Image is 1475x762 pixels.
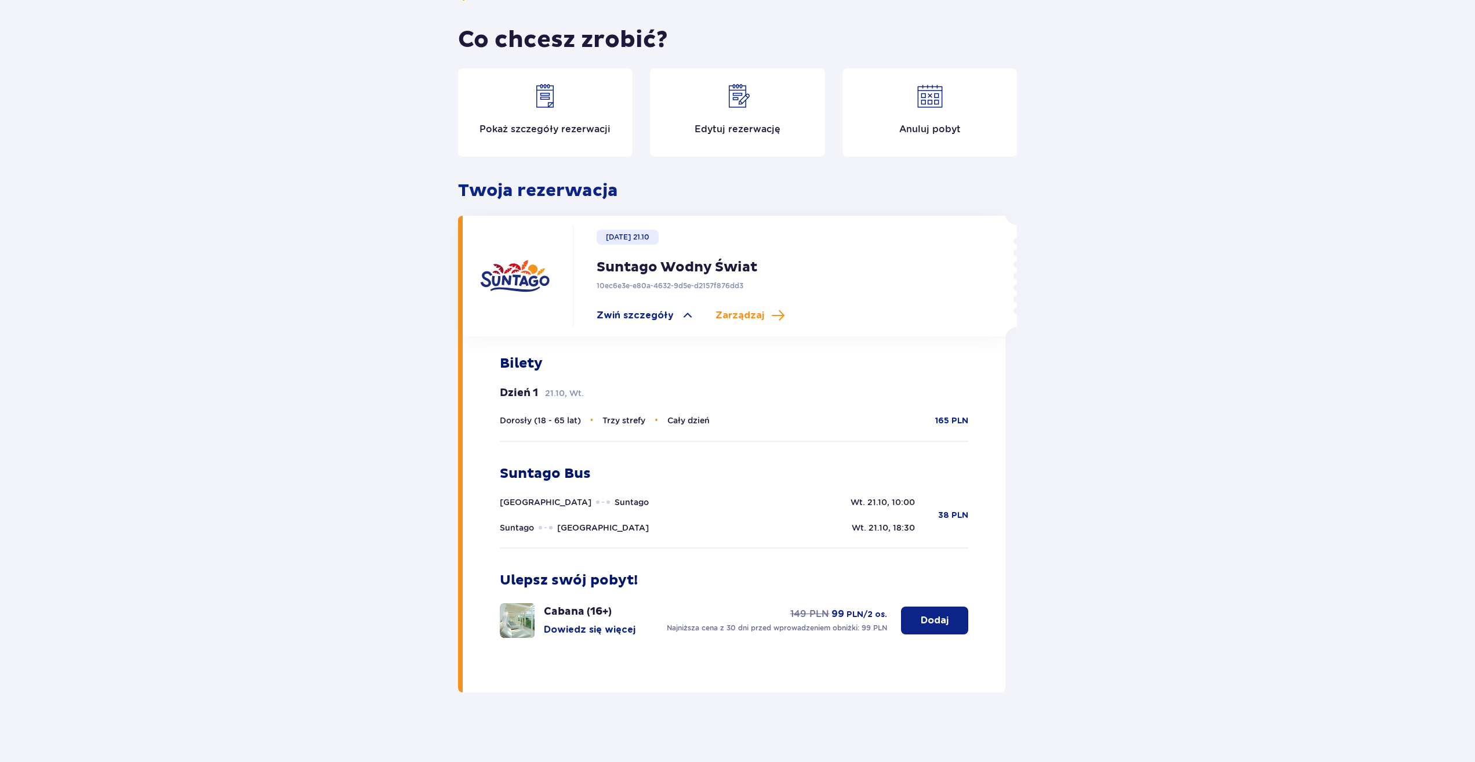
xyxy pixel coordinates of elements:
[921,614,949,627] p: Dodaj
[480,241,550,311] img: Suntago logo
[655,415,658,426] span: •
[851,496,915,508] p: Wt. 21.10, 10:00
[597,259,757,276] p: Suntago Wodny Świat
[557,522,649,534] span: [GEOGRAPHIC_DATA]
[831,608,844,621] span: 99
[500,522,534,534] span: Suntago
[615,496,649,508] span: Suntago
[458,180,1018,202] p: Twoja rezerwacja
[597,281,743,291] p: 10ec6e3e-e80a-4632-9d5e-d2157f876dd3
[847,609,887,621] span: PLN /2 os.
[500,416,581,425] span: Dorosły (18 - 65 lat)
[479,123,611,136] p: Pokaż szczegóły rezerwacji
[596,500,610,504] img: dots
[602,416,645,425] span: Trzy strefy
[500,603,535,638] img: attraction
[458,26,668,55] h1: Co chcesz zrobić?
[606,232,649,242] p: [DATE] 21.10
[597,309,695,322] a: Zwiń szczegóły
[539,526,553,529] img: dots
[916,82,944,110] img: Cancel reservation icon
[597,309,674,322] span: Zwiń szczegóły
[901,607,968,634] button: Dodaj
[715,309,785,322] a: Zarządzaj
[545,387,584,399] p: 21.10, Wt.
[544,605,612,619] p: Cabana (16+)
[544,623,635,636] button: Dowiedz się więcej
[500,465,591,482] p: Suntago Bus
[531,82,559,110] img: Show details icon
[852,522,915,534] p: Wt. 21.10, 18:30
[695,123,780,136] p: Edytuj rezerwację
[715,309,764,322] span: Zarządzaj
[590,415,594,426] span: •
[500,355,543,372] p: Bilety
[667,623,887,633] p: Najniższa cena z 30 dni przed wprowadzeniem obniżki: 99 PLN
[500,386,538,400] p: Dzień 1
[790,608,829,621] p: 149 PLN
[938,510,968,521] p: 38 PLN
[724,82,751,110] img: Edit reservation icon
[899,123,961,136] p: Anuluj pobyt
[500,572,638,589] p: Ulepsz swój pobyt!
[667,416,710,425] span: Cały dzień
[935,415,968,427] p: 165 PLN
[500,496,591,508] span: [GEOGRAPHIC_DATA]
